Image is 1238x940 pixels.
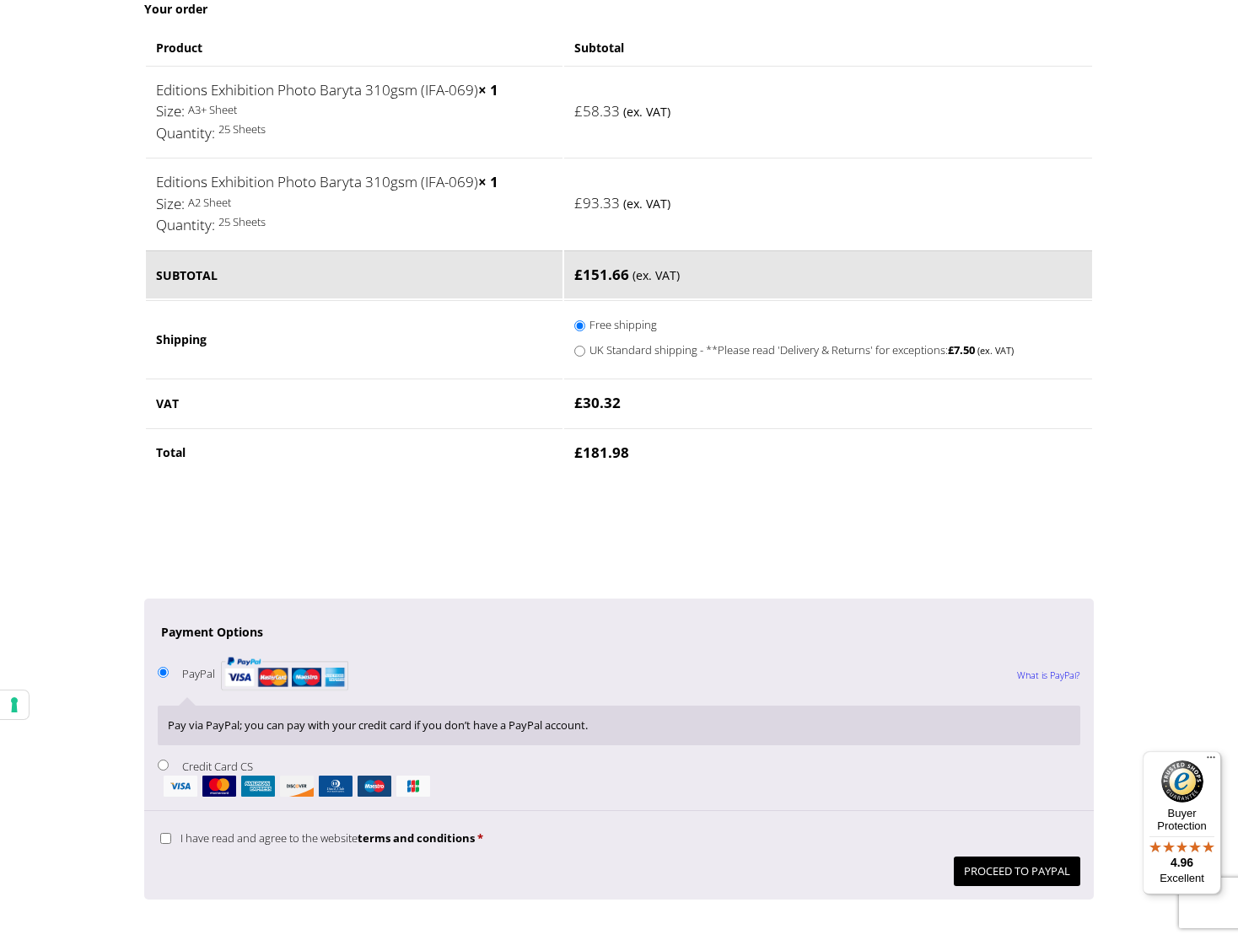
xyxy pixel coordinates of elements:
img: Trusted Shops Trustmark [1161,760,1203,803]
th: Subtotal [146,250,562,299]
img: PayPal acceptance mark [221,652,348,696]
p: 25 Sheets [156,120,552,139]
p: A3+ Sheet [156,100,552,120]
strong: × 1 [478,80,498,99]
p: Excellent [1143,872,1221,885]
h3: Your order [144,1,1094,17]
th: VAT [146,379,562,427]
strong: × 1 [478,172,498,191]
bdi: 181.98 [574,443,629,462]
dt: Quantity: [156,214,215,236]
img: visa [164,776,197,797]
button: Trusted Shops TrustmarkBuyer Protection4.96Excellent [1143,751,1221,894]
img: amex [241,776,275,797]
dt: Quantity: [156,122,215,144]
bdi: 30.32 [574,393,621,412]
img: dinersclub [319,776,353,797]
small: (ex. VAT) [977,344,1014,357]
bdi: 58.33 [574,101,620,121]
span: £ [574,393,583,412]
input: I have read and agree to the websiteterms and conditions * [160,833,171,844]
a: What is PayPal? [1017,653,1080,697]
p: Buyer Protection [1143,807,1221,832]
button: Menu [1201,751,1221,771]
p: A2 Sheet [156,193,552,212]
img: mastercard [202,776,236,797]
span: £ [574,443,583,462]
td: Editions Exhibition Photo Baryta 310gsm (IFA-069) [146,66,562,157]
img: discover [280,776,314,797]
p: 25 Sheets [156,212,552,232]
button: Proceed to PayPal [954,857,1080,886]
span: £ [574,265,583,284]
span: 4.96 [1171,856,1193,869]
small: (ex. VAT) [632,267,680,283]
bdi: 7.50 [948,342,975,357]
span: I have read and agree to the website [180,830,475,846]
th: Shipping [146,300,562,377]
label: Credit Card CS [158,759,1080,797]
th: Product [146,31,562,64]
img: jcb [396,776,430,797]
td: Editions Exhibition Photo Baryta 310gsm (IFA-069) [146,158,562,249]
small: (ex. VAT) [623,104,670,120]
dt: Size: [156,193,185,215]
small: (ex. VAT) [623,196,670,212]
label: PayPal [182,666,347,681]
p: Pay via PayPal; you can pay with your credit card if you don’t have a PayPal account. [168,716,1070,735]
th: Subtotal [564,31,1092,64]
dt: Size: [156,100,185,122]
a: terms and conditions [358,830,475,846]
bdi: 93.33 [574,193,620,212]
img: maestro [358,776,391,797]
th: Total [146,428,562,476]
span: £ [948,342,954,357]
bdi: 151.66 [574,265,629,284]
label: Free shipping [589,314,1047,334]
iframe: reCAPTCHA [144,497,401,563]
span: £ [574,101,583,121]
span: £ [574,193,583,212]
abbr: required [477,830,483,846]
label: UK Standard shipping - **Please read 'Delivery & Returns' for exceptions: [589,339,1047,359]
